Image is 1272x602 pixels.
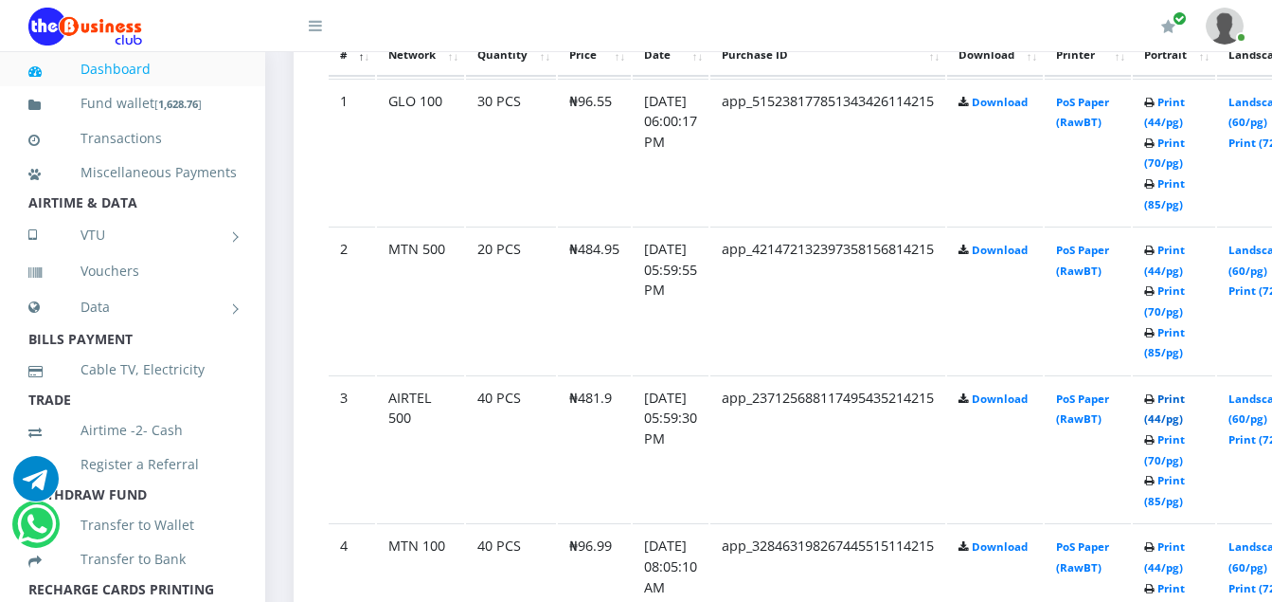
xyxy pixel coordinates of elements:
[972,95,1028,109] a: Download
[28,211,237,259] a: VTU
[633,79,708,226] td: [DATE] 06:00:17 PM
[1161,19,1175,34] i: Renew/Upgrade Subscription
[1144,95,1185,130] a: Print (44/pg)
[633,227,708,374] td: [DATE] 05:59:55 PM
[377,227,464,374] td: MTN 500
[329,375,375,522] td: 3
[1206,8,1244,45] img: User
[13,470,59,502] a: Chat for support
[28,47,237,91] a: Dashboard
[1056,392,1109,427] a: PoS Paper (RawBT)
[28,348,237,392] a: Cable TV, Electricity
[558,227,631,374] td: ₦484.95
[28,249,237,293] a: Vouchers
[972,539,1028,554] a: Download
[1144,325,1185,360] a: Print (85/pg)
[158,97,198,111] b: 1,628.76
[466,227,556,374] td: 20 PCS
[28,538,237,581] a: Transfer to Bank
[1144,243,1185,278] a: Print (44/pg)
[1056,95,1109,130] a: PoS Paper (RawBT)
[1144,539,1185,575] a: Print (44/pg)
[1144,176,1185,211] a: Print (85/pg)
[972,392,1028,406] a: Download
[710,375,945,522] td: app_237125688117495435214215
[1144,136,1185,171] a: Print (70/pg)
[1173,11,1187,26] span: Renew/Upgrade Subscription
[1056,539,1109,575] a: PoS Paper (RawBT)
[972,243,1028,257] a: Download
[1144,473,1185,508] a: Print (85/pg)
[28,117,237,160] a: Transactions
[466,375,556,522] td: 40 PCS
[1144,432,1185,467] a: Print (70/pg)
[17,516,56,547] a: Chat for support
[633,375,708,522] td: [DATE] 05:59:30 PM
[28,503,237,547] a: Transfer to Wallet
[28,283,237,331] a: Data
[1056,243,1109,278] a: PoS Paper (RawBT)
[558,79,631,226] td: ₦96.55
[28,409,237,452] a: Airtime -2- Cash
[329,227,375,374] td: 2
[710,227,945,374] td: app_421472132397358156814215
[558,375,631,522] td: ₦481.9
[154,97,202,111] small: [ ]
[377,79,464,226] td: GLO 100
[466,79,556,226] td: 30 PCS
[1144,392,1185,427] a: Print (44/pg)
[28,8,142,46] img: Logo
[377,375,464,522] td: AIRTEL 500
[28,443,237,486] a: Register a Referral
[28,151,237,194] a: Miscellaneous Payments
[28,82,237,126] a: Fund wallet[1,628.76]
[329,79,375,226] td: 1
[710,79,945,226] td: app_515238177851343426114215
[1144,283,1185,319] a: Print (70/pg)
